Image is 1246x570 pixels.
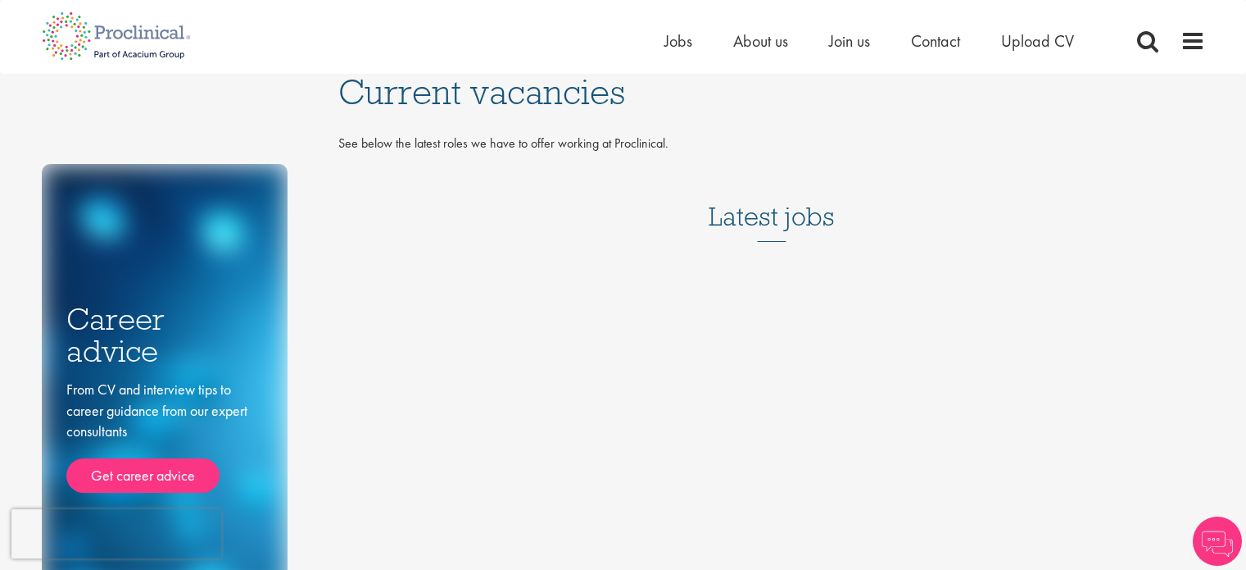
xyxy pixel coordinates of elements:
a: Get career advice [66,458,220,493]
iframe: reCAPTCHA [11,509,221,559]
a: Upload CV [1001,30,1074,52]
div: From CV and interview tips to career guidance from our expert consultants [66,379,263,493]
h3: Latest jobs [709,162,835,242]
h3: Career advice [66,303,263,367]
a: Jobs [664,30,692,52]
a: About us [733,30,788,52]
a: Join us [829,30,870,52]
img: Chatbot [1193,517,1242,566]
span: Current vacancies [338,70,625,114]
a: Contact [911,30,960,52]
p: See below the latest roles we have to offer working at Proclinical. [338,135,1205,153]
